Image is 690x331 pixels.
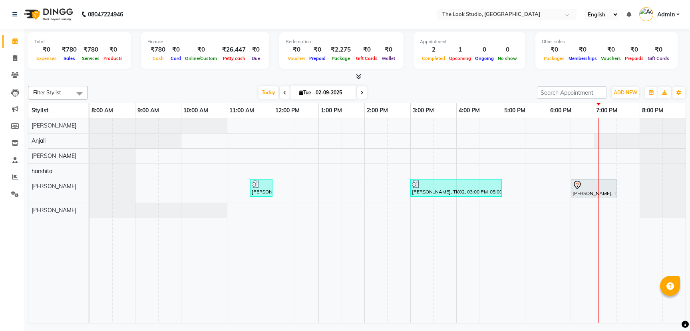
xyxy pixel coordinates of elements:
div: ₹0 [623,45,646,54]
div: Total [34,38,125,45]
span: No show [496,56,519,61]
span: Online/Custom [183,56,219,61]
div: [PERSON_NAME], TK02, 03:00 PM-05:00 PM, [PERSON_NAME] ARGAN SPA [411,180,501,195]
div: ₹0 [354,45,380,54]
div: ₹0 [646,45,671,54]
a: 4:00 PM [457,105,482,116]
div: 0 [496,45,519,54]
span: ADD NEW [614,90,637,96]
span: Cash [151,56,166,61]
div: ₹0 [249,45,263,54]
img: Admin [639,7,653,21]
span: [PERSON_NAME] [32,152,76,160]
span: Gift Cards [354,56,380,61]
div: ₹0 [101,45,125,54]
span: Card [169,56,183,61]
span: Upcoming [447,56,473,61]
a: 6:00 PM [548,105,573,116]
span: Memberships [567,56,599,61]
span: Sales [62,56,77,61]
span: Vouchers [599,56,623,61]
div: ₹780 [59,45,80,54]
div: ₹780 [147,45,169,54]
input: Search Appointment [537,86,607,99]
span: [PERSON_NAME] [32,122,76,129]
b: 08047224946 [88,3,123,26]
span: Wallet [380,56,397,61]
div: ₹0 [169,45,183,54]
a: 9:00 AM [135,105,161,116]
a: 10:00 AM [181,105,210,116]
span: Package [330,56,352,61]
a: 8:00 AM [89,105,115,116]
span: Prepaid [307,56,328,61]
span: Completed [420,56,447,61]
div: ₹780 [80,45,101,54]
span: Filter Stylist [33,89,61,96]
span: Packages [542,56,567,61]
span: harshita [32,167,52,175]
div: ₹0 [542,45,567,54]
span: Today [259,86,278,99]
span: Petty cash [221,56,247,61]
div: ₹0 [307,45,328,54]
div: Finance [147,38,263,45]
div: ₹0 [183,45,219,54]
div: ₹0 [286,45,307,54]
span: Gift Cards [646,56,671,61]
span: Ongoing [473,56,496,61]
div: ₹0 [380,45,397,54]
span: Voucher [286,56,307,61]
div: ₹0 [567,45,599,54]
span: [PERSON_NAME] [32,207,76,214]
span: Anjali [32,137,46,144]
div: 0 [473,45,496,54]
span: Due [250,56,262,61]
a: 8:00 PM [640,105,665,116]
div: 1 [447,45,473,54]
a: 1:00 PM [319,105,344,116]
div: ₹26,447 [219,45,249,54]
img: logo [20,3,75,26]
div: 2 [420,45,447,54]
input: 2025-09-02 [313,87,353,99]
a: 11:00 AM [227,105,256,116]
span: Products [101,56,125,61]
a: 5:00 PM [502,105,527,116]
div: ₹0 [599,45,623,54]
a: 3:00 PM [411,105,436,116]
span: [PERSON_NAME] [32,183,76,190]
div: Redemption [286,38,397,45]
span: Admin [657,10,675,19]
button: ADD NEW [612,87,639,98]
div: [PERSON_NAME], TK03, 06:30 PM-07:30 PM, Wash & Blow Dry - Upto Midback [572,180,616,197]
div: [PERSON_NAME] ., TK01, 11:30 AM-12:00 PM, Root Touch -UP to 2 inches [251,180,272,195]
span: Stylist [32,107,48,114]
div: Other sales [542,38,671,45]
span: Tue [297,90,313,96]
a: 2:00 PM [365,105,390,116]
div: ₹0 [34,45,59,54]
a: 7:00 PM [594,105,619,116]
span: Services [80,56,101,61]
div: ₹2,275 [328,45,354,54]
span: Expenses [34,56,59,61]
a: 12:00 PM [273,105,302,116]
div: Appointment [420,38,519,45]
span: Prepaids [623,56,646,61]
